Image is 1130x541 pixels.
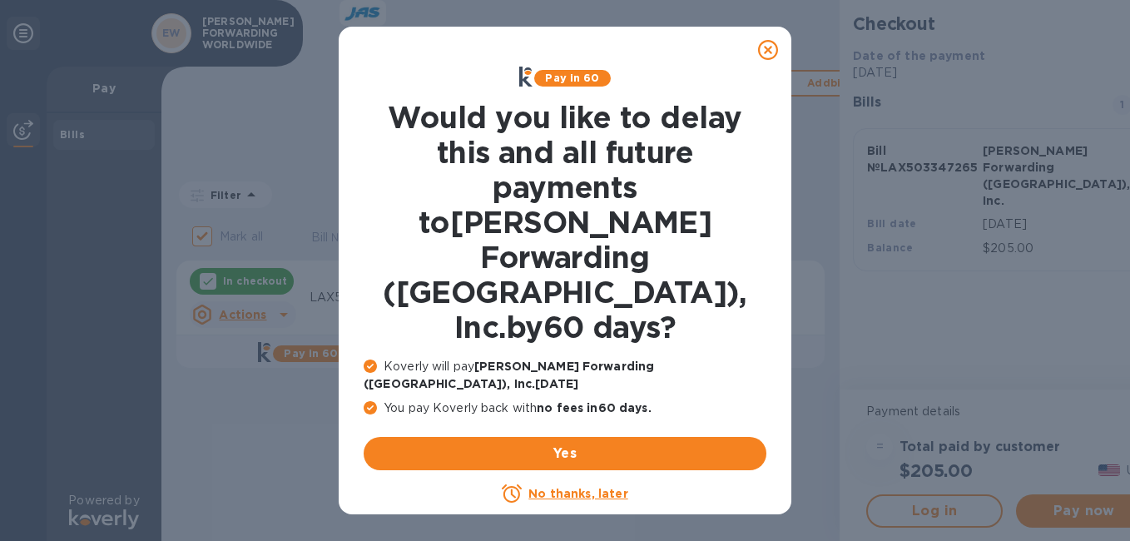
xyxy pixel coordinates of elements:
[364,100,766,345] h1: Would you like to delay this and all future payments to [PERSON_NAME] Forwarding ([GEOGRAPHIC_DAT...
[364,437,766,470] button: Yes
[377,444,753,464] span: Yes
[545,72,599,84] b: Pay in 60
[364,358,766,393] p: Koverly will pay
[537,401,651,414] b: no fees in 60 days .
[364,360,654,390] b: [PERSON_NAME] Forwarding ([GEOGRAPHIC_DATA]), Inc. [DATE]
[528,487,627,500] u: No thanks, later
[364,400,766,417] p: You pay Koverly back with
